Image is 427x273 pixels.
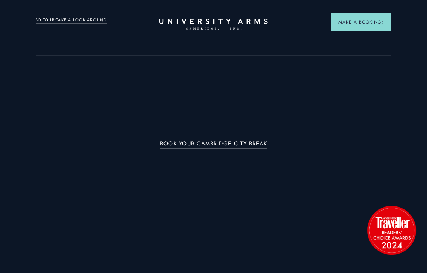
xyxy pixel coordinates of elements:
[363,202,420,258] img: image-2524eff8f0c5d55edbf694693304c4387916dea5-1501x1501-png
[331,13,391,31] button: Make a BookingArrow icon
[36,17,107,24] a: 3D TOUR:TAKE A LOOK AROUND
[338,19,384,25] span: Make a Booking
[381,21,384,24] img: Arrow icon
[159,19,268,30] a: Home
[160,141,267,149] a: BOOK YOUR CAMBRIDGE CITY BREAK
